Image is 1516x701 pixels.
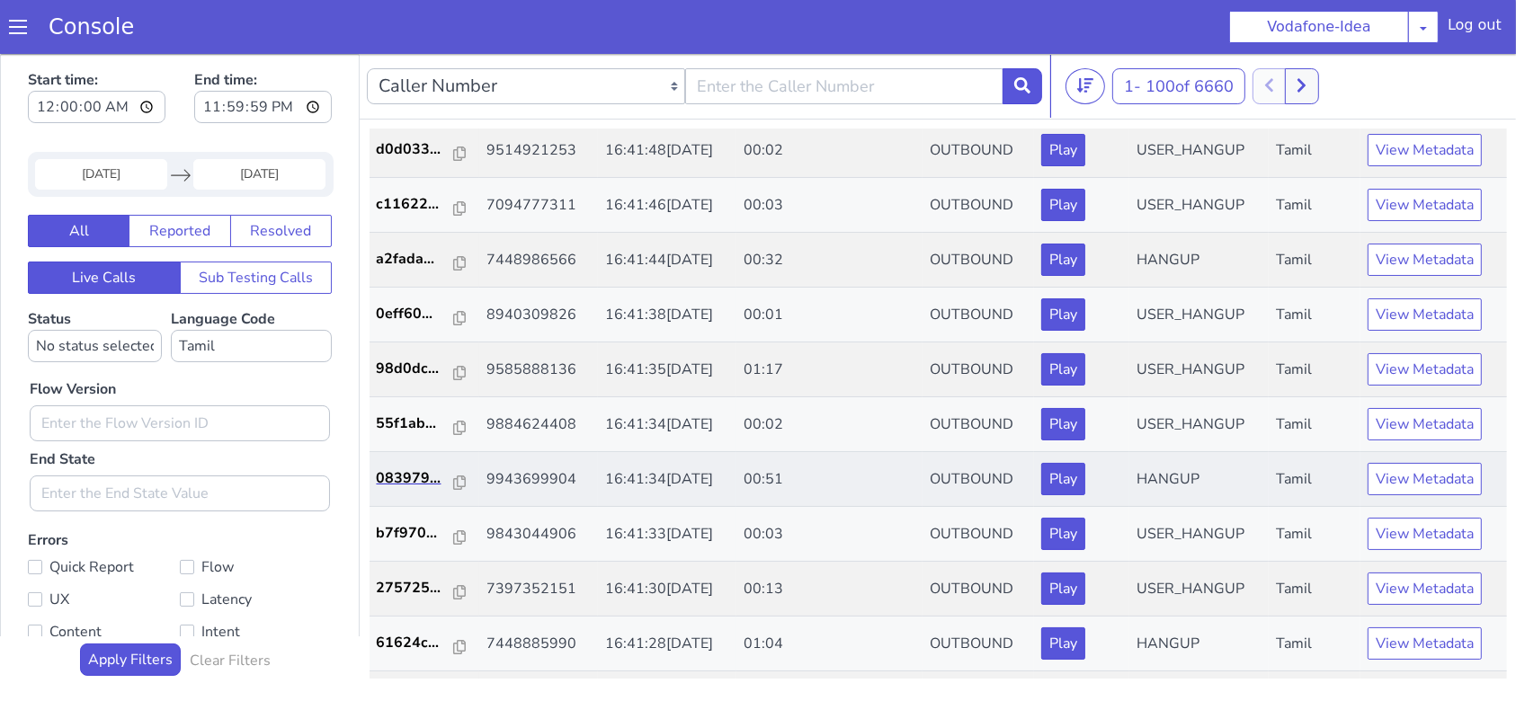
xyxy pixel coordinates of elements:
td: 9514921253 [479,69,598,124]
td: OUTBOUND [923,288,1034,343]
td: 00:02 [736,69,923,124]
button: View Metadata [1368,519,1482,551]
button: Play [1041,354,1085,386]
td: USER_HANGUP [1129,124,1268,179]
td: Tamil [1269,69,1360,124]
td: 16:41:34[DATE] [598,343,736,398]
td: OUTBOUND [923,563,1034,617]
td: Tamil [1269,343,1360,398]
td: HANGUP [1129,563,1268,617]
td: OUTBOUND [923,343,1034,398]
td: 16:41:35[DATE] [598,288,736,343]
td: 00:51 [736,398,923,453]
td: HANGUP [1129,617,1268,672]
label: End time: [194,10,332,75]
button: Play [1041,190,1085,222]
button: View Metadata [1368,573,1482,606]
a: 083979... [377,413,473,435]
button: Apply Filters [80,590,181,622]
button: View Metadata [1368,299,1482,332]
td: USER_HANGUP [1129,288,1268,343]
select: Language Code [171,276,332,308]
label: Language Code [171,255,332,308]
span: 100 of 6660 [1146,22,1234,43]
label: Flow Version [30,324,116,346]
button: Play [1041,409,1085,441]
a: 0eff60... [377,249,473,271]
input: End time: [194,37,332,69]
td: OUTBOUND [923,398,1034,453]
td: 16:41:28[DATE] [598,563,736,617]
button: Play [1041,135,1085,167]
td: HANGUP [1129,398,1268,453]
button: All [28,161,129,193]
td: USER_HANGUP [1129,234,1268,288]
label: Errors [28,476,332,659]
td: 16:41:34[DATE] [598,398,736,453]
label: Status [28,255,162,308]
button: Play [1041,299,1085,332]
td: 00:03 [736,124,923,179]
input: Enter the Caller Number [685,14,1003,50]
p: d0d033... [377,84,455,106]
td: OUTBOUND [923,508,1034,563]
td: 00:01 [736,234,923,288]
td: USER_HANGUP [1129,453,1268,508]
td: USER_HANGUP [1129,69,1268,124]
label: End State [30,395,95,416]
td: Tamil [1269,508,1360,563]
button: View Metadata [1368,354,1482,386]
button: Play [1041,244,1085,277]
td: Tamil [1269,617,1360,672]
button: Play [1041,519,1085,551]
a: 61624c... [377,578,473,599]
p: 61624c... [377,578,455,599]
a: 55f1ab... [377,359,473,380]
td: OUTBOUND [923,124,1034,179]
button: Live Calls [28,208,181,240]
td: Tamil [1269,563,1360,617]
button: Sub Testing Calls [180,208,333,240]
button: View Metadata [1368,409,1482,441]
td: 7397352151 [479,508,598,563]
button: View Metadata [1368,244,1482,277]
button: Play [1041,80,1085,112]
td: 01:04 [736,563,923,617]
td: 7448986566 [479,179,598,234]
p: b7f970... [377,468,455,490]
td: USER_HANGUP [1129,343,1268,398]
td: 8940309826 [479,234,598,288]
p: 98d0dc... [377,304,455,325]
label: Intent [180,565,332,590]
label: Start time: [28,10,165,75]
button: Reported [129,161,230,193]
p: c11622... [377,139,455,161]
td: 16:41:33[DATE] [598,453,736,508]
td: USER_HANGUP [1129,508,1268,563]
td: 01:17 [736,288,923,343]
button: Resolved [230,161,332,193]
td: 9629909020 [479,617,598,672]
p: 275725... [377,523,455,545]
button: 1- 100of 6660 [1112,14,1245,50]
a: 98d0dc... [377,304,473,325]
button: Vodafone-Idea [1229,11,1409,43]
td: 00:32 [736,179,923,234]
a: c11622... [377,139,473,161]
td: 16:41:44[DATE] [598,179,736,234]
td: 7094777311 [479,124,598,179]
td: 16:41:28[DATE] [598,617,736,672]
label: Flow [180,501,332,526]
a: 275725... [377,523,473,545]
td: Tamil [1269,179,1360,234]
td: Tamil [1269,398,1360,453]
td: OUTBOUND [923,453,1034,508]
input: Enter the Flow Version ID [30,351,330,387]
td: 9884624408 [479,343,598,398]
a: a2fada... [377,194,473,216]
td: 9843044906 [479,453,598,508]
input: Start Date [35,105,167,136]
td: Tamil [1269,234,1360,288]
td: OUTBOUND [923,234,1034,288]
button: Play [1041,464,1085,496]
